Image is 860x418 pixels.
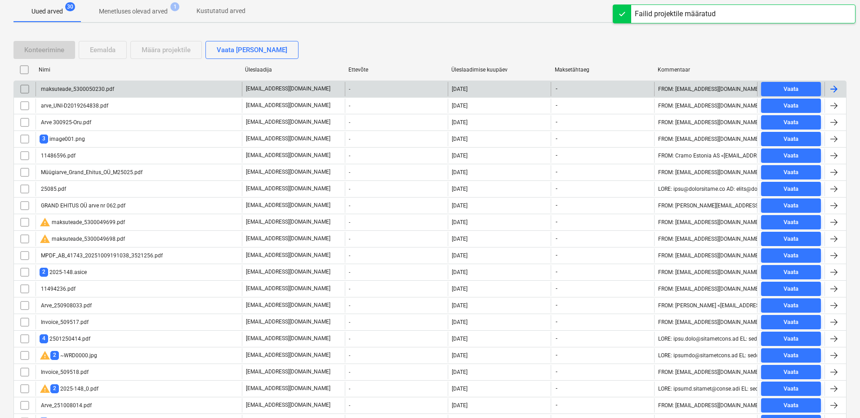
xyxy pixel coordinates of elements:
[761,348,821,363] button: Vaata
[761,165,821,180] button: Vaata
[761,298,821,313] button: Vaata
[555,102,558,109] span: -
[784,284,798,294] div: Vaata
[246,385,330,392] p: [EMAIL_ADDRESS][DOMAIN_NAME]
[345,315,448,329] div: -
[345,298,448,313] div: -
[345,398,448,413] div: -
[761,182,821,196] button: Vaata
[345,332,448,346] div: -
[555,168,558,176] span: -
[246,202,330,209] p: [EMAIL_ADDRESS][DOMAIN_NAME]
[784,251,798,261] div: Vaata
[452,186,468,192] div: [DATE]
[246,401,330,409] p: [EMAIL_ADDRESS][DOMAIN_NAME]
[784,117,798,128] div: Vaata
[246,368,330,376] p: [EMAIL_ADDRESS][DOMAIN_NAME]
[246,152,330,159] p: [EMAIL_ADDRESS][DOMAIN_NAME]
[40,383,98,394] div: 2025-148_0.pdf
[40,153,76,159] div: 11486596.pdf
[555,268,558,276] span: -
[452,402,468,409] div: [DATE]
[784,384,798,394] div: Vaata
[452,153,468,159] div: [DATE]
[345,115,448,130] div: -
[345,198,448,213] div: -
[50,351,59,360] span: 2
[217,44,287,56] div: Vaata [PERSON_NAME]
[40,286,76,292] div: 11494236.pdf
[196,6,245,16] p: Kustutatud arved
[345,265,448,279] div: -
[40,135,48,143] span: 3
[761,215,821,229] button: Vaata
[452,352,468,359] div: [DATE]
[40,334,48,343] span: 4
[246,268,330,276] p: [EMAIL_ADDRESS][DOMAIN_NAME]
[452,169,468,175] div: [DATE]
[555,335,558,342] span: -
[555,368,558,376] span: -
[246,185,330,193] p: [EMAIL_ADDRESS][DOMAIN_NAME]
[246,218,330,226] p: [EMAIL_ADDRESS][DOMAIN_NAME]
[40,268,87,276] div: 2025-148.asice
[784,234,798,244] div: Vaata
[40,350,50,361] span: warning
[246,252,330,259] p: [EMAIL_ADDRESS][DOMAIN_NAME]
[40,202,125,209] div: GRAND EHITUS OÜ arve nr 062.pdf
[451,67,548,73] div: Üleslaadimise kuupäev
[555,202,558,209] span: -
[815,375,860,418] iframe: Chat Widget
[761,382,821,396] button: Vaata
[784,334,798,344] div: Vaata
[246,285,330,292] p: [EMAIL_ADDRESS][DOMAIN_NAME]
[555,218,558,226] span: -
[246,85,330,93] p: [EMAIL_ADDRESS][DOMAIN_NAME]
[452,219,468,225] div: [DATE]
[205,41,299,59] button: Vaata [PERSON_NAME]
[761,82,821,96] button: Vaata
[345,248,448,263] div: -
[452,336,468,342] div: [DATE]
[345,165,448,180] div: -
[40,234,50,244] span: warning
[555,252,558,259] span: -
[761,198,821,213] button: Vaata
[555,118,558,126] span: -
[40,402,92,409] div: Arve_251008014.pdf
[40,186,66,192] div: 25085.pdf
[784,267,798,278] div: Vaata
[40,86,114,92] div: maksuteade_5300050230.pdf
[761,232,821,246] button: Vaata
[99,7,168,16] p: Menetluses olevad arved
[761,99,821,113] button: Vaata
[452,103,468,109] div: [DATE]
[40,369,89,375] div: Invoice_509518.pdf
[784,317,798,328] div: Vaata
[784,400,798,411] div: Vaata
[452,302,468,309] div: [DATE]
[784,217,798,228] div: Vaata
[452,369,468,375] div: [DATE]
[40,350,97,361] div: ~WRD0000.jpg
[40,103,108,109] div: arve_UNI-D2019264838.pdf
[784,184,798,194] div: Vaata
[246,301,330,309] p: [EMAIL_ADDRESS][DOMAIN_NAME]
[555,85,558,93] span: -
[761,332,821,346] button: Vaata
[246,168,330,176] p: [EMAIL_ADDRESS][DOMAIN_NAME]
[555,318,558,326] span: -
[784,301,798,311] div: Vaata
[452,319,468,325] div: [DATE]
[246,118,330,126] p: [EMAIL_ADDRESS][DOMAIN_NAME]
[40,135,85,143] div: image001.png
[345,215,448,229] div: -
[555,285,558,292] span: -
[246,335,330,342] p: [EMAIL_ADDRESS][DOMAIN_NAME]
[761,248,821,263] button: Vaata
[40,169,143,175] div: Müügiarve_Grand_Ehitus_OÜ_M25025.pdf
[31,7,63,16] p: Uued arved
[50,384,59,393] span: 2
[452,202,468,209] div: [DATE]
